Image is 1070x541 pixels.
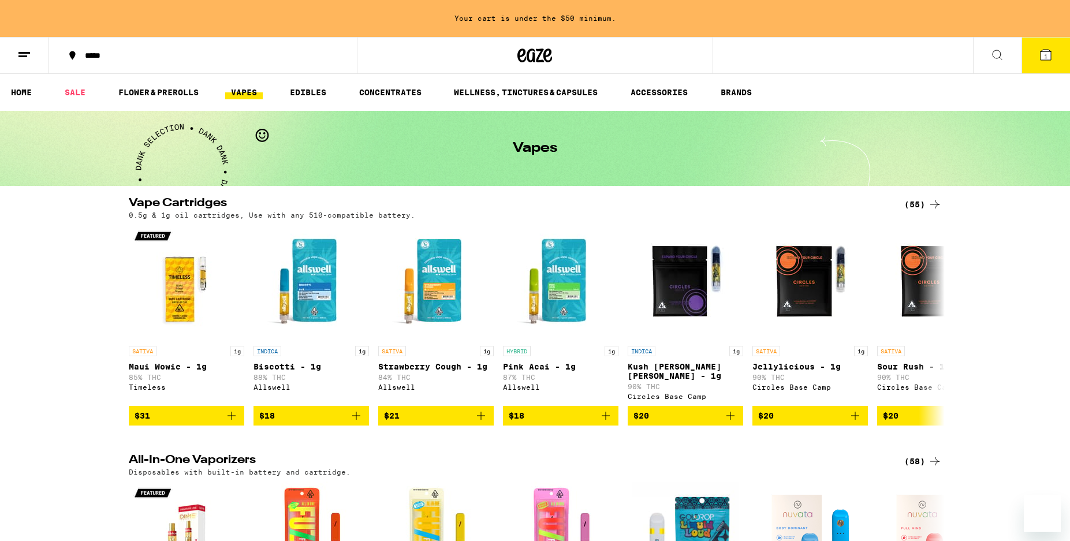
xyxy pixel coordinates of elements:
[752,383,868,391] div: Circles Base Camp
[628,362,743,380] p: Kush [PERSON_NAME] [PERSON_NAME] - 1g
[877,362,993,371] p: Sour Rush - 1g
[284,85,332,99] a: EDIBLES
[758,411,774,420] span: $20
[503,225,618,406] a: Open page for Pink Acai - 1g from Allswell
[129,454,885,468] h2: All-In-One Vaporizers
[135,411,150,420] span: $31
[129,225,244,340] img: Timeless - Maui Wowie - 1g
[503,383,618,391] div: Allswell
[259,411,275,420] span: $18
[353,85,427,99] a: CONCENTRATES
[877,346,905,356] p: SATIVA
[129,225,244,406] a: Open page for Maui Wowie - 1g from Timeless
[625,85,694,99] a: ACCESSORIES
[355,346,369,356] p: 1g
[1021,38,1070,73] button: 1
[129,346,156,356] p: SATIVA
[448,85,603,99] a: WELLNESS, TINCTURES & CAPSULES
[752,225,868,340] img: Circles Base Camp - Jellylicious - 1g
[752,406,868,426] button: Add to bag
[877,374,993,381] p: 90% THC
[378,383,494,391] div: Allswell
[752,225,868,406] a: Open page for Jellylicious - 1g from Circles Base Camp
[503,362,618,371] p: Pink Acai - 1g
[129,362,244,371] p: Maui Wowie - 1g
[628,393,743,400] div: Circles Base Camp
[628,346,655,356] p: INDICA
[378,406,494,426] button: Add to bag
[503,225,618,340] img: Allswell - Pink Acai - 1g
[503,374,618,381] p: 87% THC
[384,411,400,420] span: $21
[503,406,618,426] button: Add to bag
[253,225,369,340] img: Allswell - Biscotti - 1g
[253,383,369,391] div: Allswell
[904,197,942,211] a: (55)
[5,85,38,99] a: HOME
[129,374,244,381] p: 85% THC
[378,362,494,371] p: Strawberry Cough - 1g
[877,225,993,406] a: Open page for Sour Rush - 1g from Circles Base Camp
[113,85,204,99] a: FLOWER & PREROLLS
[225,85,263,99] a: VAPES
[378,346,406,356] p: SATIVA
[633,411,649,420] span: $20
[628,406,743,426] button: Add to bag
[503,346,531,356] p: HYBRID
[129,383,244,391] div: Timeless
[877,225,993,340] img: Circles Base Camp - Sour Rush - 1g
[129,406,244,426] button: Add to bag
[253,406,369,426] button: Add to bag
[1024,495,1061,532] iframe: Button to launch messaging window
[253,346,281,356] p: INDICA
[59,85,91,99] a: SALE
[752,374,868,381] p: 90% THC
[378,225,494,406] a: Open page for Strawberry Cough - 1g from Allswell
[877,406,993,426] button: Add to bag
[1044,53,1047,59] span: 1
[904,454,942,468] a: (58)
[715,85,758,99] a: BRANDS
[628,225,743,340] img: Circles Base Camp - Kush Berry Bliss - 1g
[129,468,351,476] p: Disposables with built-in battery and cartridge.
[628,225,743,406] a: Open page for Kush Berry Bliss - 1g from Circles Base Camp
[129,211,415,219] p: 0.5g & 1g oil cartridges, Use with any 510-compatible battery.
[854,346,868,356] p: 1g
[509,411,524,420] span: $18
[605,346,618,356] p: 1g
[378,374,494,381] p: 84% THC
[253,225,369,406] a: Open page for Biscotti - 1g from Allswell
[628,383,743,390] p: 90% THC
[877,383,993,391] div: Circles Base Camp
[883,411,898,420] span: $20
[729,346,743,356] p: 1g
[230,346,244,356] p: 1g
[752,362,868,371] p: Jellylicious - 1g
[253,362,369,371] p: Biscotti - 1g
[480,346,494,356] p: 1g
[378,225,494,340] img: Allswell - Strawberry Cough - 1g
[752,346,780,356] p: SATIVA
[513,141,557,155] h1: Vapes
[129,197,885,211] h2: Vape Cartridges
[253,374,369,381] p: 88% THC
